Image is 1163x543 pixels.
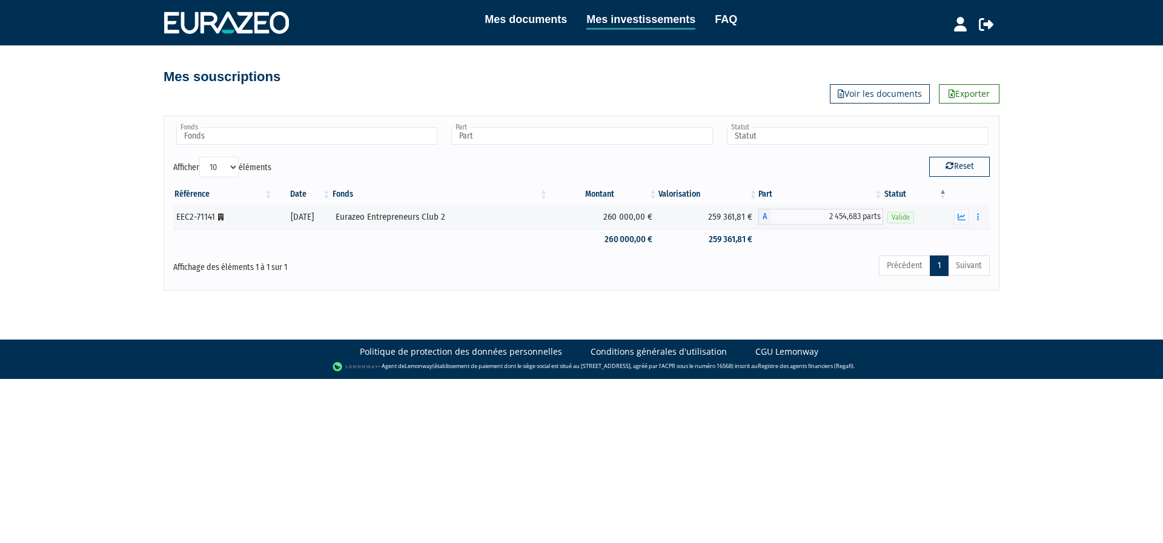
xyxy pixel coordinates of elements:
[173,184,274,205] th: Référence : activer pour trier la colonne par ordre croissant
[887,212,914,223] span: Valide
[218,214,224,221] i: [Français] Personne morale
[930,255,949,276] a: 1
[591,346,727,358] a: Conditions générales d'utilisation
[758,209,770,225] span: A
[164,12,289,33] img: 1732889491-logotype_eurazeo_blanc_rvb.png
[758,362,853,370] a: Registre des agents financiers (Regafi)
[485,11,567,28] a: Mes documents
[360,346,562,358] a: Politique de protection des données personnelles
[830,84,930,104] a: Voir les documents
[883,184,948,205] th: Statut : activer pour trier la colonne par ordre d&eacute;croissant
[274,184,332,205] th: Date: activer pour trier la colonne par ordre croissant
[658,205,759,229] td: 259 361,81 €
[929,157,990,176] button: Reset
[176,211,270,223] div: EEC2-71141
[331,184,549,205] th: Fonds: activer pour trier la colonne par ordre croissant
[12,361,1151,373] div: - Agent de (établissement de paiement dont le siège social est situé au [STREET_ADDRESS], agréé p...
[336,211,545,223] div: Eurazeo Entrepreneurs Club 2
[549,205,658,229] td: 260 000,00 €
[173,254,503,274] div: Affichage des éléments 1 à 1 sur 1
[199,157,239,177] select: Afficheréléments
[549,229,658,250] td: 260 000,00 €
[879,255,930,276] a: Précédent
[549,184,658,205] th: Montant: activer pour trier la colonne par ordre croissant
[658,184,759,205] th: Valorisation: activer pour trier la colonne par ordre croissant
[758,209,883,225] div: A - Eurazeo Entrepreneurs Club 2
[173,157,271,177] label: Afficher éléments
[658,229,759,250] td: 259 361,81 €
[278,211,328,223] div: [DATE]
[758,184,883,205] th: Part: activer pour trier la colonne par ordre croissant
[333,361,379,373] img: logo-lemonway.png
[770,209,883,225] span: 2 454,683 parts
[164,70,280,84] h4: Mes souscriptions
[948,255,990,276] a: Suivant
[586,11,695,30] a: Mes investissements
[939,84,999,104] a: Exporter
[715,11,737,28] a: FAQ
[755,346,818,358] a: CGU Lemonway
[405,362,432,370] a: Lemonway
